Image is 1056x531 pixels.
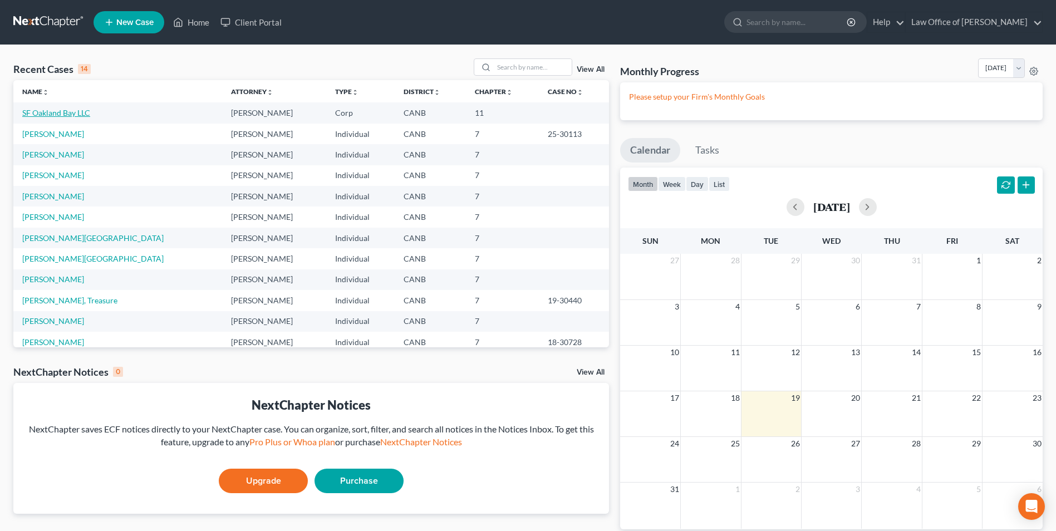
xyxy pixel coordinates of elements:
a: [PERSON_NAME] [22,274,84,284]
span: 27 [850,437,861,450]
i: unfold_more [42,89,49,96]
td: CANB [395,206,466,227]
button: month [628,176,658,191]
button: week [658,176,686,191]
a: Help [867,12,905,32]
span: 6 [1036,483,1043,496]
a: Nameunfold_more [22,87,49,96]
a: [PERSON_NAME] [22,316,84,326]
a: [PERSON_NAME] [22,150,84,159]
td: Individual [326,228,395,248]
td: 7 [466,228,539,248]
td: 7 [466,290,539,311]
span: Mon [701,236,720,245]
td: Corp [326,102,395,123]
a: NextChapter Notices [380,436,462,447]
h2: [DATE] [813,201,850,213]
td: [PERSON_NAME] [222,248,326,269]
td: Individual [326,165,395,186]
i: unfold_more [577,89,583,96]
span: 30 [1032,437,1043,450]
a: Attorneyunfold_more [231,87,273,96]
td: 7 [466,332,539,352]
a: Client Portal [215,12,287,32]
span: 1 [734,483,741,496]
i: unfold_more [352,89,358,96]
span: 2 [1036,254,1043,267]
td: [PERSON_NAME] [222,144,326,165]
button: day [686,176,709,191]
span: 7 [915,300,922,313]
td: 25-30113 [539,124,609,144]
td: CANB [395,311,466,332]
td: Individual [326,290,395,311]
td: 7 [466,248,539,269]
span: 28 [911,437,922,450]
span: 13 [850,346,861,359]
td: CANB [395,269,466,290]
div: NextChapter saves ECF notices directly to your NextChapter case. You can organize, sort, filter, ... [22,423,600,449]
td: CANB [395,165,466,186]
h3: Monthly Progress [620,65,699,78]
td: [PERSON_NAME] [222,228,326,248]
span: 3 [854,483,861,496]
td: CANB [395,124,466,144]
td: 7 [466,165,539,186]
a: [PERSON_NAME] [22,191,84,201]
td: CANB [395,102,466,123]
p: Please setup your Firm's Monthly Goals [629,91,1034,102]
td: 7 [466,186,539,206]
a: Districtunfold_more [404,87,440,96]
input: Search by name... [746,12,848,32]
div: Recent Cases [13,62,91,76]
td: CANB [395,186,466,206]
td: Individual [326,332,395,352]
a: SF Oakland Bay LLC [22,108,90,117]
span: 30 [850,254,861,267]
span: 27 [669,254,680,267]
span: 4 [915,483,922,496]
span: New Case [116,18,154,27]
div: 0 [113,367,123,377]
td: Individual [326,311,395,332]
td: 19-30440 [539,290,609,311]
td: [PERSON_NAME] [222,332,326,352]
span: 14 [911,346,922,359]
a: Upgrade [219,469,308,493]
span: 28 [730,254,741,267]
td: 7 [466,206,539,227]
span: 11 [730,346,741,359]
span: 26 [790,437,801,450]
td: 11 [466,102,539,123]
a: [PERSON_NAME] [22,212,84,222]
div: NextChapter Notices [13,365,123,378]
a: [PERSON_NAME], Treasure [22,296,117,305]
a: Chapterunfold_more [475,87,513,96]
a: Tasks [685,138,729,163]
span: 16 [1032,346,1043,359]
td: [PERSON_NAME] [222,186,326,206]
span: 21 [911,391,922,405]
td: Individual [326,248,395,269]
a: View All [577,368,605,376]
a: Law Office of [PERSON_NAME] [906,12,1042,32]
span: Thu [884,236,900,245]
td: CANB [395,248,466,269]
td: [PERSON_NAME] [222,165,326,186]
td: [PERSON_NAME] [222,124,326,144]
div: Open Intercom Messenger [1018,493,1045,520]
span: Sun [642,236,659,245]
span: 5 [975,483,982,496]
td: 18-30728 [539,332,609,352]
span: 5 [794,300,801,313]
button: list [709,176,730,191]
a: [PERSON_NAME][GEOGRAPHIC_DATA] [22,254,164,263]
i: unfold_more [267,89,273,96]
td: CANB [395,144,466,165]
span: 31 [669,483,680,496]
i: unfold_more [434,89,440,96]
td: [PERSON_NAME] [222,290,326,311]
span: 12 [790,346,801,359]
a: [PERSON_NAME][GEOGRAPHIC_DATA] [22,233,164,243]
td: [PERSON_NAME] [222,311,326,332]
